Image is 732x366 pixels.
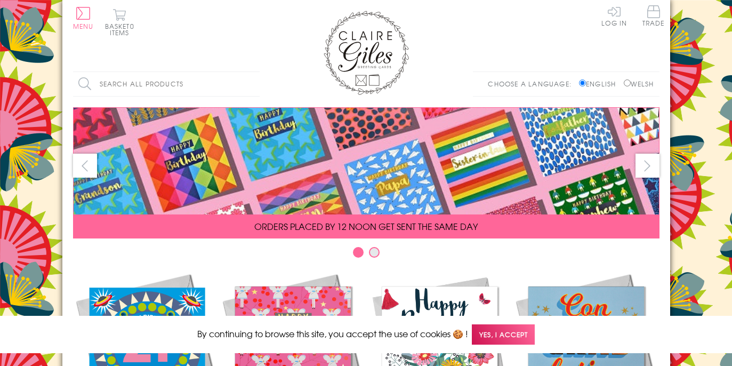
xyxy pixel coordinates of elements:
a: Trade [642,5,665,28]
button: next [636,154,659,178]
button: Carousel Page 1 (Current Slide) [353,247,364,258]
span: ORDERS PLACED BY 12 NOON GET SENT THE SAME DAY [254,220,478,233]
span: 0 items [110,21,134,37]
span: Yes, I accept [472,324,535,345]
label: English [579,79,621,89]
input: English [579,79,586,86]
span: Trade [642,5,665,26]
input: Search [249,72,260,96]
img: Claire Giles Greetings Cards [324,11,409,95]
p: Choose a language: [488,79,577,89]
button: Basket0 items [105,9,134,36]
input: Search all products [73,72,260,96]
span: Menu [73,21,94,31]
div: Carousel Pagination [73,246,659,263]
label: Welsh [624,79,654,89]
button: Carousel Page 2 [369,247,380,258]
input: Welsh [624,79,631,86]
a: Log In [601,5,627,26]
button: Menu [73,7,94,29]
button: prev [73,154,97,178]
